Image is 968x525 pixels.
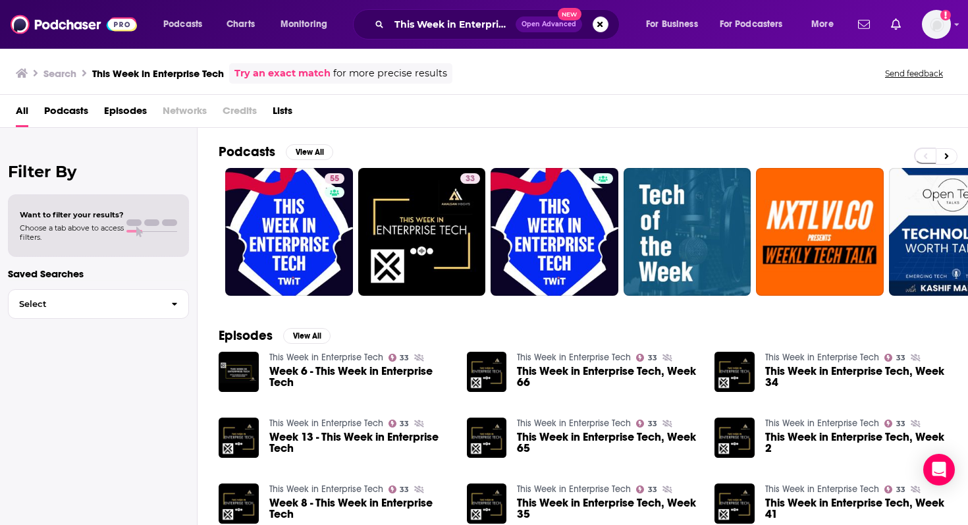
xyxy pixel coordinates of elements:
[922,10,951,39] img: User Profile
[16,100,28,127] a: All
[517,366,699,388] span: This Week in Enterprise Tech, Week 66
[923,454,955,485] div: Open Intercom Messenger
[11,12,137,37] img: Podchaser - Follow, Share and Rate Podcasts
[269,431,451,454] a: Week 13 - This Week in Enterprise Tech
[558,8,581,20] span: New
[714,484,755,524] img: This Week in Enterprise Tech, Week 41
[269,366,451,388] a: Week 6 - This Week in Enterprise Tech
[765,366,947,388] a: This Week in Enterprise Tech, Week 34
[467,418,507,458] a: This Week in Enterprise Tech, Week 65
[466,173,475,186] span: 33
[219,327,331,344] a: EpisodesView All
[325,173,344,184] a: 55
[517,352,631,363] a: This Week in Enterprise Tech
[286,144,333,160] button: View All
[714,418,755,458] img: This Week in Enterprise Tech, Week 2
[922,10,951,39] button: Show profile menu
[20,210,124,219] span: Want to filter your results?
[219,418,259,458] a: Week 13 - This Week in Enterprise Tech
[811,15,834,34] span: More
[720,15,783,34] span: For Podcasters
[269,484,383,495] a: This Week in Enterprise Tech
[636,420,657,428] a: 33
[711,14,802,35] button: open menu
[646,15,698,34] span: For Business
[219,484,259,524] img: Week 8 - This Week in Enterprise Tech
[219,327,273,344] h2: Episodes
[283,328,331,344] button: View All
[219,144,275,160] h2: Podcasts
[636,485,657,493] a: 33
[802,14,850,35] button: open menu
[163,100,207,127] span: Networks
[43,67,76,80] h3: Search
[20,223,124,242] span: Choose a tab above to access filters.
[218,14,263,35] a: Charts
[467,352,507,392] img: This Week in Enterprise Tech, Week 66
[219,352,259,392] img: Week 6 - This Week in Enterprise Tech
[104,100,147,127] a: Episodes
[44,100,88,127] span: Podcasts
[765,352,879,363] a: This Week in Enterprise Tech
[896,421,905,427] span: 33
[517,497,699,520] a: This Week in Enterprise Tech, Week 35
[636,354,657,362] a: 33
[8,289,189,319] button: Select
[884,485,905,493] a: 33
[389,420,410,428] a: 33
[517,431,699,454] a: This Week in Enterprise Tech, Week 65
[714,352,755,392] img: This Week in Enterprise Tech, Week 34
[886,13,906,36] a: Show notifications dropdown
[219,144,333,160] a: PodcastsView All
[522,21,576,28] span: Open Advanced
[269,497,451,520] a: Week 8 - This Week in Enterprise Tech
[648,487,657,493] span: 33
[884,354,905,362] a: 33
[517,484,631,495] a: This Week in Enterprise Tech
[648,355,657,361] span: 33
[896,355,905,361] span: 33
[227,15,255,34] span: Charts
[922,10,951,39] span: Logged in as TrevorC
[389,485,410,493] a: 33
[223,100,257,127] span: Credits
[154,14,219,35] button: open menu
[884,420,905,428] a: 33
[516,16,582,32] button: Open AdvancedNew
[234,66,331,81] a: Try an exact match
[333,66,447,81] span: for more precise results
[281,15,327,34] span: Monitoring
[8,162,189,181] h2: Filter By
[940,10,951,20] svg: Add a profile image
[517,418,631,429] a: This Week in Enterprise Tech
[765,431,947,454] span: This Week in Enterprise Tech, Week 2
[225,168,353,296] a: 55
[896,487,905,493] span: 33
[8,267,189,280] p: Saved Searches
[365,9,632,40] div: Search podcasts, credits, & more...
[853,13,875,36] a: Show notifications dropdown
[358,168,486,296] a: 33
[389,14,516,35] input: Search podcasts, credits, & more...
[400,355,409,361] span: 33
[273,100,292,127] a: Lists
[765,497,947,520] a: This Week in Enterprise Tech, Week 41
[92,67,224,80] h3: This Week in Enterprise Tech
[637,14,714,35] button: open menu
[271,14,344,35] button: open menu
[269,418,383,429] a: This Week in Enterprise Tech
[765,484,879,495] a: This Week in Enterprise Tech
